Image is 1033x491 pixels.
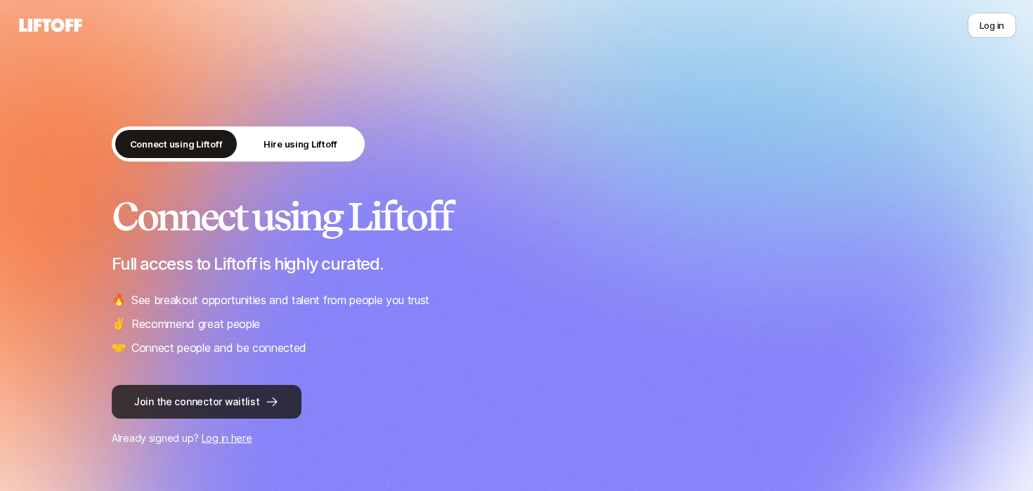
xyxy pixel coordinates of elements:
[112,195,921,237] h2: Connect using Liftoff
[968,13,1016,38] button: Log in
[112,315,126,333] span: ✌️
[112,291,126,309] span: 🔥
[112,339,126,357] span: 🤝
[130,137,223,151] p: Connect using Liftoff
[202,432,252,444] a: Log in here
[131,315,260,333] p: Recommend great people
[112,254,921,274] p: Full access to Liftoff is highly curated.
[112,385,301,419] button: Join the connector waitlist
[264,137,337,151] p: Hire using Liftoff
[112,430,921,447] p: Already signed up?
[131,339,306,357] p: Connect people and be connected
[131,291,429,309] p: See breakout opportunities and talent from people you trust
[112,385,921,419] a: Join the connector waitlist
